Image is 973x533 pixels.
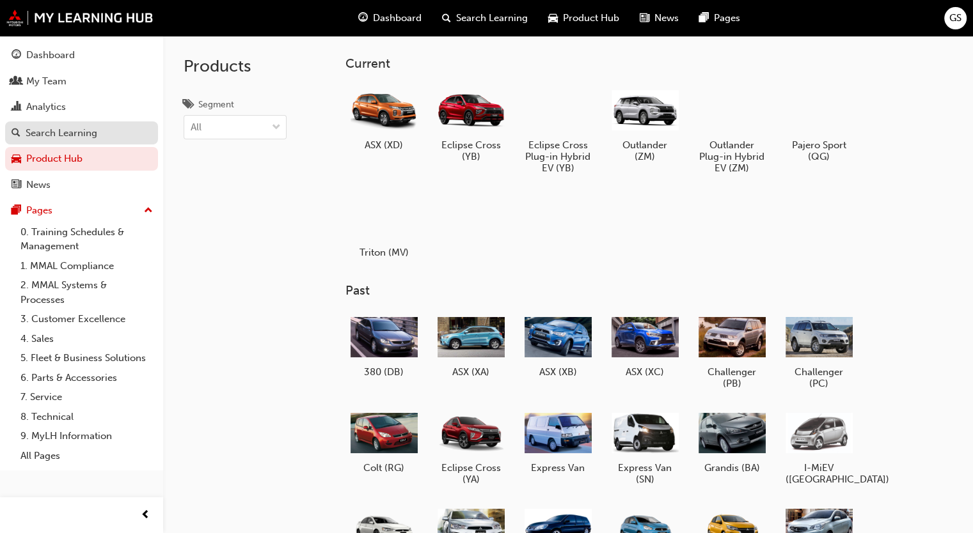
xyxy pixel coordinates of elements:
a: Express Van (SN) [606,405,683,490]
div: News [26,178,51,192]
span: chart-icon [12,102,21,113]
a: 9. MyLH Information [15,426,158,446]
div: My Team [26,74,67,89]
a: I-MiEV ([GEOGRAPHIC_DATA]) [780,405,857,490]
h5: Triton (MV) [351,247,418,258]
a: pages-iconPages [689,5,750,31]
button: Pages [5,199,158,222]
span: news-icon [640,10,649,26]
span: car-icon [548,10,558,26]
img: mmal [6,10,154,26]
h5: Challenger (PB) [699,366,766,389]
a: 0. Training Schedules & Management [15,222,158,256]
h5: ASX (XB) [525,366,592,378]
h5: Grandis (BA) [699,462,766,474]
button: DashboardMy TeamAnalyticsSearch LearningProduct HubNews [5,41,158,199]
a: Eclipse Cross Plug-in Hybrid EV (YB) [519,81,596,178]
a: My Team [5,70,158,93]
span: search-icon [12,128,20,139]
h5: Eclipse Cross (YB) [438,139,505,162]
span: people-icon [12,76,21,88]
span: tags-icon [184,100,193,111]
a: 8. Technical [15,407,158,427]
span: Dashboard [373,11,422,26]
span: prev-icon [141,507,150,523]
a: Outlander (ZM) [606,81,683,167]
a: Eclipse Cross (YA) [432,405,509,490]
a: Analytics [5,95,158,119]
a: ASX (XA) [432,309,509,383]
div: Dashboard [26,48,75,63]
a: news-iconNews [629,5,689,31]
a: 380 (DB) [345,309,422,383]
a: 3. Customer Excellence [15,309,158,329]
a: Triton (MV) [345,189,422,263]
h3: Past [345,283,953,298]
span: Pages [714,11,740,26]
h5: Pajero Sport (QG) [786,139,853,162]
span: up-icon [144,203,153,219]
a: ASX (XB) [519,309,596,383]
a: car-iconProduct Hub [538,5,629,31]
a: Eclipse Cross (YB) [432,81,509,167]
h3: Current [345,56,953,71]
span: GS [949,11,961,26]
div: Analytics [26,100,66,114]
a: All Pages [15,446,158,466]
h5: ASX (XD) [351,139,418,151]
div: Pages [26,203,52,218]
a: Search Learning [5,121,158,145]
span: Search Learning [456,11,528,26]
h5: Eclipse Cross (YA) [438,462,505,485]
a: 6. Parts & Accessories [15,368,158,388]
a: Outlander Plug-in Hybrid EV (ZM) [693,81,770,178]
a: search-iconSearch Learning [432,5,538,31]
a: 1. MMAL Compliance [15,256,158,276]
h5: Challenger (PC) [786,366,853,389]
h5: Colt (RG) [351,462,418,474]
a: Challenger (PC) [780,309,857,394]
a: 5. Fleet & Business Solutions [15,348,158,368]
h2: Products [184,56,287,77]
a: 7. Service [15,387,158,407]
a: 2. MMAL Systems & Processes [15,275,158,309]
span: guage-icon [12,50,21,61]
span: search-icon [442,10,451,26]
a: Colt (RG) [345,405,422,479]
a: Express Van [519,405,596,479]
a: Pajero Sport (QG) [780,81,857,167]
span: guage-icon [358,10,368,26]
div: All [191,120,202,135]
div: Search Learning [26,126,97,141]
a: ASX (XD) [345,81,422,155]
span: Product Hub [563,11,619,26]
a: Dashboard [5,43,158,67]
h5: Outlander Plug-in Hybrid EV (ZM) [699,139,766,174]
h5: ASX (XA) [438,366,505,378]
a: Product Hub [5,147,158,171]
a: Challenger (PB) [693,309,770,394]
h5: Outlander (ZM) [612,139,679,162]
a: guage-iconDashboard [348,5,432,31]
a: ASX (XC) [606,309,683,383]
a: News [5,173,158,197]
h5: Express Van (SN) [612,462,679,485]
h5: 380 (DB) [351,366,418,378]
span: News [654,11,679,26]
span: down-icon [272,120,281,136]
h5: ASX (XC) [612,366,679,378]
span: pages-icon [699,10,709,26]
h5: Express Van [525,462,592,474]
h5: I-MiEV ([GEOGRAPHIC_DATA]) [786,462,853,485]
a: Grandis (BA) [693,405,770,479]
span: news-icon [12,180,21,191]
span: pages-icon [12,205,21,217]
a: 4. Sales [15,329,158,349]
span: car-icon [12,153,21,165]
div: Segment [198,98,234,111]
button: GS [944,7,967,29]
h5: Eclipse Cross Plug-in Hybrid EV (YB) [525,139,592,174]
